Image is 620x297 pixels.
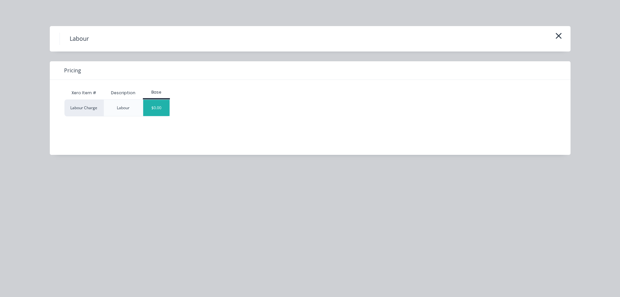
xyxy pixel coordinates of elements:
div: Labour [117,105,130,111]
div: Labour Charge [64,99,103,116]
span: Pricing [64,67,81,74]
h4: Labour [60,33,99,45]
div: Xero Item # [64,86,103,99]
div: Description [106,85,141,101]
div: Base [143,89,170,95]
div: $0.00 [143,100,170,116]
